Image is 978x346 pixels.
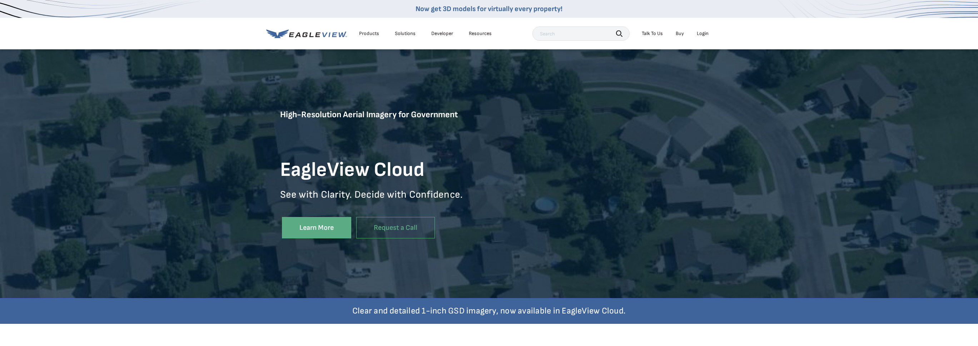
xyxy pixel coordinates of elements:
iframe: EagleView Cloud Overview [489,117,698,236]
h1: EagleView Cloud [280,158,489,183]
div: Login [697,30,709,37]
div: Products [359,30,379,37]
div: Talk To Us [642,30,663,37]
div: Resources [469,30,492,37]
div: Solutions [395,30,416,37]
a: Developer [431,30,453,37]
p: See with Clarity. Decide with Confidence. [280,188,489,212]
a: Request a Call [356,217,435,239]
h5: High-Resolution Aerial Imagery for Government [280,109,489,152]
input: Search [532,26,630,41]
a: Learn More [282,217,351,239]
a: Now get 3D models for virtually every property! [416,5,562,13]
a: Buy [676,30,684,37]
